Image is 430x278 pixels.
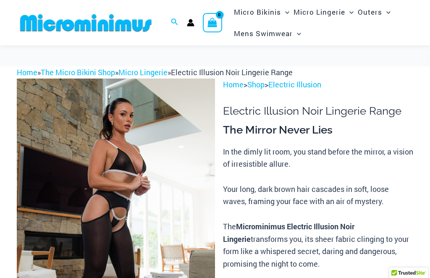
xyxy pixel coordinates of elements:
[223,79,244,89] a: Home
[234,1,281,23] span: Micro Bikinis
[17,67,37,77] a: Home
[291,1,356,23] a: Micro LingerieMenu ToggleMenu Toggle
[17,13,155,32] img: MM SHOP LOGO FLAT
[203,13,222,32] a: View Shopping Cart, empty
[171,17,178,28] a: Search icon link
[293,23,301,44] span: Menu Toggle
[187,19,194,26] a: Account icon link
[234,23,293,44] span: Mens Swimwear
[118,67,168,77] a: Micro Lingerie
[223,123,413,137] h3: The Mirror Never Lies
[268,79,321,89] a: Electric Illusion
[223,105,413,118] h1: Electric Illusion Noir Lingerie Range
[358,1,382,23] span: Outers
[345,1,354,23] span: Menu Toggle
[232,1,291,23] a: Micro BikinisMenu ToggleMenu Toggle
[247,79,265,89] a: Shop
[171,67,293,77] span: Electric Illusion Noir Lingerie Range
[281,1,289,23] span: Menu Toggle
[223,221,354,244] b: Microminimus Electric Illusion Noir Lingerie
[232,23,303,44] a: Mens SwimwearMenu ToggleMenu Toggle
[41,67,115,77] a: The Micro Bikini Shop
[294,1,345,23] span: Micro Lingerie
[382,1,391,23] span: Menu Toggle
[356,1,393,23] a: OutersMenu ToggleMenu Toggle
[223,79,413,91] p: > >
[17,67,293,77] span: » » »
